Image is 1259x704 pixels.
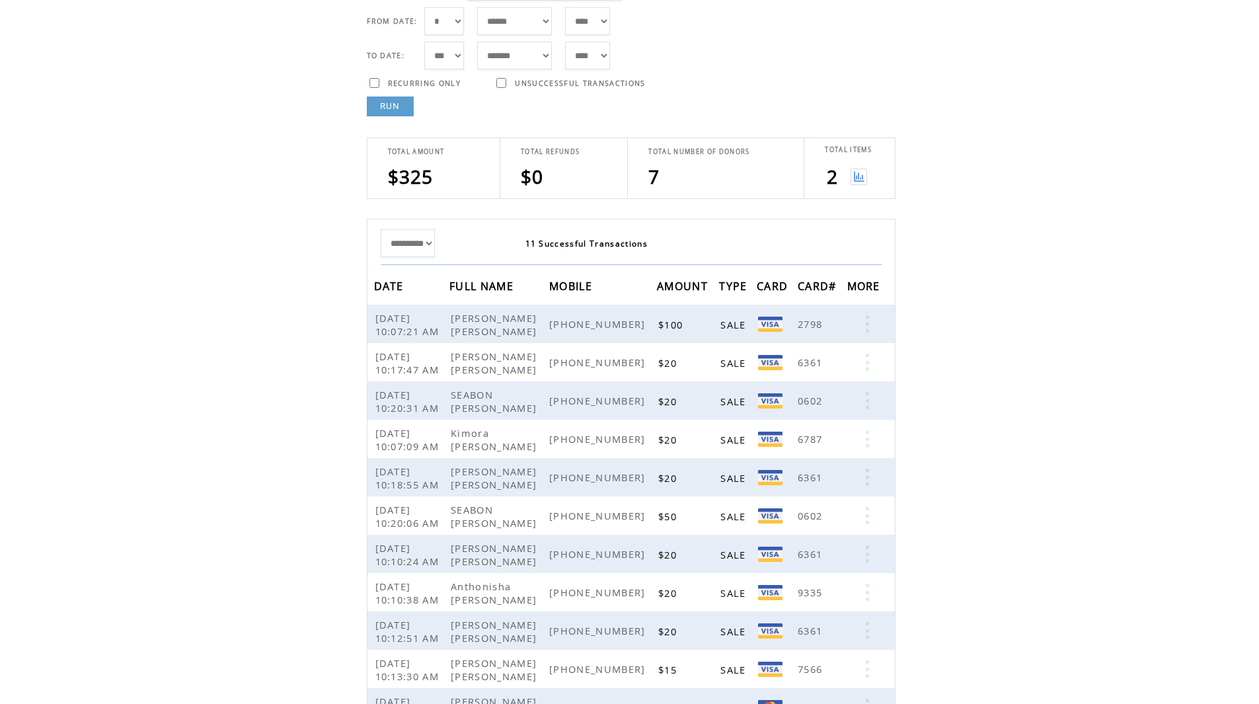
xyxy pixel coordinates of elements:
img: Visa [758,662,782,677]
span: $15 [658,663,680,676]
span: $20 [658,625,680,638]
span: SALE [720,586,749,600]
span: 7 [648,164,660,189]
span: [DATE] 10:20:06 AM [375,503,443,529]
span: [PERSON_NAME] [PERSON_NAME] [451,311,540,338]
span: [PERSON_NAME] [PERSON_NAME] [451,656,540,683]
span: RECURRING ONLY [388,79,461,88]
span: $20 [658,433,680,446]
span: $50 [658,510,680,523]
span: TYPE [719,276,750,300]
span: [PHONE_NUMBER] [549,509,649,522]
img: Visa [758,547,782,562]
span: 0602 [798,509,825,522]
img: Visa [758,355,782,370]
span: SALE [720,548,749,561]
span: UNSUCCESSFUL TRANSACTIONS [515,79,645,88]
span: [DATE] 10:13:30 AM [375,656,443,683]
span: [DATE] 10:18:55 AM [375,465,443,491]
span: [PHONE_NUMBER] [549,662,649,676]
span: 6361 [798,624,825,637]
span: TOTAL NUMBER OF DONORS [648,147,749,156]
span: $325 [388,164,434,189]
span: [DATE] 10:07:09 AM [375,426,443,453]
img: Visa [758,393,782,409]
span: 6361 [798,547,825,561]
span: [PHONE_NUMBER] [549,356,649,369]
span: $20 [658,471,680,485]
span: SALE [720,395,749,408]
span: TOTAL AMOUNT [388,147,445,156]
span: TOTAL REFUNDS [521,147,580,156]
span: SALE [720,356,749,370]
span: SEABON [PERSON_NAME] [451,503,540,529]
span: [PHONE_NUMBER] [549,624,649,637]
span: 2 [827,164,838,189]
span: 6361 [798,471,825,484]
span: SALE [720,318,749,331]
span: 0602 [798,394,825,407]
span: SALE [720,663,749,676]
span: 6361 [798,356,825,369]
span: 7566 [798,662,825,676]
span: [PERSON_NAME] [PERSON_NAME] [451,465,540,491]
span: [PHONE_NUMBER] [549,547,649,561]
span: $20 [658,586,680,600]
a: CARD [757,282,791,290]
img: Visa [758,432,782,447]
span: 9335 [798,586,825,599]
span: DATE [374,276,407,300]
a: CARD# [798,282,840,290]
span: CARD [757,276,791,300]
span: [DATE] 10:10:24 AM [375,541,443,568]
span: [PHONE_NUMBER] [549,586,649,599]
span: TO DATE: [367,51,405,60]
img: Visa [758,317,782,332]
span: [PERSON_NAME] [PERSON_NAME] [451,541,540,568]
a: AMOUNT [657,282,711,290]
span: [PHONE_NUMBER] [549,471,649,484]
span: [PHONE_NUMBER] [549,432,649,446]
span: SALE [720,471,749,485]
span: [PHONE_NUMBER] [549,317,649,331]
span: CARD# [798,276,840,300]
span: $20 [658,548,680,561]
a: FULL NAME [449,282,517,290]
img: View graph [851,169,867,185]
img: Visa [758,623,782,639]
span: [DATE] 10:20:31 AM [375,388,443,414]
span: [DATE] 10:17:47 AM [375,350,443,376]
span: [DATE] 10:10:38 AM [375,580,443,606]
span: SALE [720,433,749,446]
img: Visa [758,470,782,485]
span: AMOUNT [657,276,711,300]
span: TOTAL ITEMS [825,145,872,154]
a: TYPE [719,282,750,290]
a: RUN [367,97,414,116]
span: 6787 [798,432,825,446]
span: [PHONE_NUMBER] [549,394,649,407]
span: Kimora [PERSON_NAME] [451,426,540,453]
span: SALE [720,625,749,638]
span: 11 Successful Transactions [525,238,648,249]
span: FULL NAME [449,276,517,300]
a: MOBILE [549,282,595,290]
span: $0 [521,164,544,189]
span: 2798 [798,317,825,331]
span: [PERSON_NAME] [PERSON_NAME] [451,350,540,376]
img: Visa [758,585,782,600]
span: $100 [658,318,686,331]
span: FROM DATE: [367,17,418,26]
span: [PERSON_NAME] [PERSON_NAME] [451,618,540,645]
span: $20 [658,395,680,408]
span: Anthonisha [PERSON_NAME] [451,580,540,606]
span: MORE [847,276,884,300]
img: Visa [758,508,782,524]
span: [DATE] 10:07:21 AM [375,311,443,338]
span: $20 [658,356,680,370]
span: SEABON [PERSON_NAME] [451,388,540,414]
span: MOBILE [549,276,595,300]
span: SALE [720,510,749,523]
span: [DATE] 10:12:51 AM [375,618,443,645]
a: DATE [374,282,407,290]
